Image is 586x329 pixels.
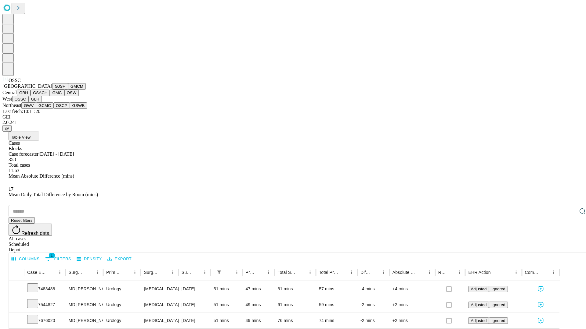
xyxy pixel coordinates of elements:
div: Primary Service [106,270,121,275]
div: [MEDICAL_DATA] EXTRACORPOREAL SHOCK WAVE [144,281,175,297]
span: Refresh data [21,231,49,236]
span: Last fetch: 10:11:20 [2,109,40,114]
div: Predicted In Room Duration [246,270,255,275]
button: Sort [192,268,201,277]
button: Sort [122,268,131,277]
button: OSW [64,90,79,96]
div: Urology [106,297,138,313]
span: @ [5,126,9,131]
div: 7483488 [27,281,63,297]
div: 7544827 [27,297,63,313]
div: 76 mins [277,313,313,328]
div: 61 mins [277,297,313,313]
div: Surgeon Name [69,270,84,275]
button: GSACH [31,90,50,96]
div: 47 mins [246,281,272,297]
div: -2 mins [360,313,386,328]
button: Sort [371,268,379,277]
span: Adjusted [471,318,487,323]
span: Table View [11,135,31,140]
button: Menu [512,268,520,277]
span: Ignored [491,287,505,291]
button: Sort [256,268,264,277]
div: Difference [360,270,370,275]
div: +2 mins [392,313,432,328]
button: Sort [491,268,500,277]
button: GJSH [52,83,68,90]
button: Sort [224,268,233,277]
button: Menu [168,268,177,277]
div: [MEDICAL_DATA] EXTRACORPOREAL SHOCK WAVE [144,313,175,328]
div: Surgery Date [182,270,191,275]
button: Export [106,254,133,264]
button: Menu [425,268,434,277]
span: [GEOGRAPHIC_DATA] [2,83,52,89]
button: Sort [417,268,425,277]
button: Expand [12,284,21,295]
div: +4 mins [392,281,432,297]
div: 59 mins [319,297,354,313]
button: Adjusted [468,302,489,308]
button: GMC [50,90,64,96]
button: Adjusted [468,286,489,292]
button: GCMC [36,102,53,109]
button: Sort [339,268,347,277]
button: OSCP [53,102,70,109]
div: Absolute Difference [392,270,416,275]
div: [DATE] [182,313,208,328]
span: Adjusted [471,302,487,307]
div: 49 mins [246,297,272,313]
span: Central [2,90,17,95]
span: OSSC [9,78,21,83]
span: Mean Absolute Difference (mins) [9,173,74,179]
button: GMCM [68,83,86,90]
span: Case forecaster [9,151,38,157]
button: Sort [447,268,455,277]
div: EHR Action [468,270,490,275]
div: 2.0.241 [2,120,584,125]
button: GWV [21,102,36,109]
button: Menu [201,268,209,277]
div: Urology [106,281,138,297]
button: OSSC [12,96,29,102]
button: Reset filters [9,217,35,224]
div: 49 mins [246,313,272,328]
div: -2 mins [360,297,386,313]
div: GEI [2,114,584,120]
button: Show filters [215,268,223,277]
button: Menu [131,268,139,277]
div: 61 mins [277,281,313,297]
button: Sort [160,268,168,277]
div: MD [PERSON_NAME] Md [69,313,100,328]
div: 1 active filter [215,268,223,277]
button: Table View [9,132,39,140]
button: Menu [93,268,102,277]
span: Ignored [491,302,505,307]
div: MD [PERSON_NAME] Md [69,297,100,313]
div: 74 mins [319,313,354,328]
button: Menu [455,268,464,277]
span: Reset filters [11,218,32,223]
div: Comments [525,270,540,275]
button: Menu [233,268,241,277]
div: Case Epic Id [27,270,46,275]
button: Menu [347,268,356,277]
div: 51 mins [214,297,240,313]
button: GBH [17,90,31,96]
button: Sort [85,268,93,277]
button: Expand [12,316,21,326]
div: Total Scheduled Duration [277,270,297,275]
button: Menu [306,268,314,277]
button: Refresh data [9,224,52,236]
span: [DATE] - [DATE] [38,151,74,157]
div: 51 mins [214,281,240,297]
div: -4 mins [360,281,386,297]
span: 358 [9,157,16,162]
button: Menu [264,268,273,277]
div: [MEDICAL_DATA] EXTRACORPOREAL SHOCK WAVE [144,297,175,313]
button: Adjusted [468,317,489,324]
div: Resolved in EHR [438,270,446,275]
span: 17 [9,186,13,192]
button: Expand [12,300,21,310]
div: Surgery Name [144,270,159,275]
